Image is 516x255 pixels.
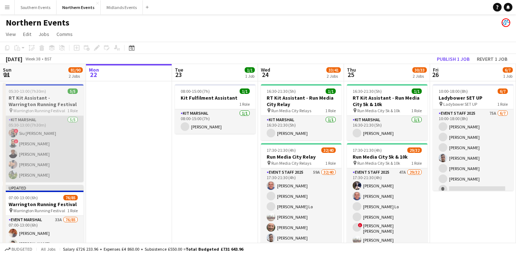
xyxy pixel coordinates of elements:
span: Run Media City 5k & 10k [357,108,400,113]
span: 6/7 [498,88,508,94]
span: 16:30-21:30 (5h) [267,88,296,94]
button: Budgeted [4,245,33,253]
div: 2 Jobs [327,73,340,79]
span: Budgeted [12,247,32,252]
span: Run Media City Relays [271,160,311,166]
span: Total Budgeted £731 643.96 [186,246,243,252]
span: 1/1 [240,88,250,94]
span: 17:30-21:30 (4h) [267,147,296,153]
span: 22 [88,70,99,79]
span: 29/32 [407,147,422,153]
button: Northern Events [56,0,101,14]
span: 76/85 [63,195,78,200]
app-job-card: 17:30-21:30 (4h)32/40Run Media City Relay Run Media City Relays1 RoleEvent Staff 202559A32/4017:3... [261,143,341,250]
app-card-role: Kit Marshal5/505:30-13:00 (7h30m)!Siu [PERSON_NAME]![PERSON_NAME][PERSON_NAME][PERSON_NAME][PERSO... [3,116,83,182]
span: 1 Role [411,160,422,166]
span: 16:30-21:30 (5h) [353,88,382,94]
span: 1/1 [412,88,422,94]
div: Salary £726 233.96 + Expenses £4 860.00 + Subsistence £550.00 = [63,246,243,252]
span: Fri [433,67,439,73]
div: Updated [3,185,83,191]
h3: RT Kit Assistant - Run Media City Relay [261,95,341,108]
span: 17:30-21:30 (4h) [353,147,382,153]
h3: Kit Fulfilment Assistant [175,95,255,101]
app-job-card: 08:00-15:00 (7h)1/1Kit Fulfilment Assistant1 RoleKit Marshal1/108:00-15:00 (7h)[PERSON_NAME] [175,84,255,134]
span: All jobs [40,246,57,252]
span: Warrington Running Festival [13,108,65,113]
app-card-role: Kit Marshal1/116:30-21:30 (5h)[PERSON_NAME] [347,116,427,140]
div: 1 Job [503,73,512,79]
span: Mon [89,67,99,73]
span: 24 [260,70,270,79]
h3: Run Media City Relay [261,154,341,160]
app-card-role: Kit Marshal1/108:00-15:00 (7h)[PERSON_NAME] [175,109,255,134]
button: Midlands Events [101,0,143,14]
span: 10:00-18:00 (8h) [439,88,468,94]
span: 33/41 [326,67,341,73]
span: Comms [56,31,73,37]
span: Run Media City 5k & 10k [357,160,400,166]
app-card-role: Event Staff 202575A6/710:00-18:00 (8h)[PERSON_NAME][PERSON_NAME][PERSON_NAME][PERSON_NAME][PERSON... [433,109,513,196]
div: 17:30-21:30 (4h)29/32Run Media City 5k & 10k Run Media City 5k & 10k1 RoleEvent Staff 202547A29/3... [347,143,427,250]
span: 08:00-15:00 (7h) [181,88,210,94]
div: [DATE] [6,55,22,63]
span: 25 [346,70,356,79]
span: 1 Role [497,101,508,107]
span: 26 [432,70,439,79]
span: ! [14,139,18,144]
a: Jobs [36,29,52,39]
app-job-card: 05:30-13:00 (7h30m)5/5RT Kit Assistant - Warrington Running Festival Warrington Running Festival1... [3,84,83,182]
span: 6/7 [503,67,513,73]
h3: RT Kit Assistant - Warrington Running Festival [3,95,83,108]
span: 1 Role [325,108,336,113]
span: 23 [174,70,183,79]
span: 1 Role [67,208,78,213]
span: 1 Role [411,108,422,113]
span: 1 Role [239,101,250,107]
app-job-card: 16:30-21:30 (5h)1/1RT Kit Assistant - Run Media City Relay Run Media City Relays1 RoleKit Marshal... [261,84,341,140]
span: Warrington Running Festival [13,208,65,213]
span: View [6,31,16,37]
a: View [3,29,19,39]
h3: Warrington Running Festival [3,201,83,208]
button: Southern Events [15,0,56,14]
span: Thu [347,67,356,73]
div: BST [45,56,52,62]
span: 21 [2,70,12,79]
h3: Ladybower SET UP [433,95,513,101]
span: Edit [23,31,31,37]
div: 2 Jobs [413,73,426,79]
span: 07:00-13:00 (6h) [9,195,38,200]
span: Sun [3,67,12,73]
span: Week 38 [24,56,42,62]
app-user-avatar: RunThrough Events [502,18,510,27]
a: Comms [54,29,76,39]
span: Run Media City Relays [271,108,311,113]
span: Ladybower SET UP [443,101,477,107]
button: Publish 1 job [434,54,472,64]
span: ! [14,129,18,133]
span: 1 Role [67,108,78,113]
span: 1/1 [326,88,336,94]
span: 30/33 [412,67,427,73]
app-job-card: 10:00-18:00 (8h)6/7Ladybower SET UP Ladybower SET UP1 RoleEvent Staff 202575A6/710:00-18:00 (8h)[... [433,84,513,191]
div: 2 Jobs [69,73,82,79]
span: Wed [261,67,270,73]
a: Edit [20,29,34,39]
span: Jobs [39,31,49,37]
span: 5/5 [68,88,78,94]
h3: Run Media City 5k & 10k [347,154,427,160]
span: 1 Role [325,160,336,166]
app-job-card: 16:30-21:30 (5h)1/1RT Kit Assistant - Run Media City 5k & 10k Run Media City 5k & 10k1 RoleKit Ma... [347,84,427,140]
span: 32/40 [321,147,336,153]
div: 1 Job [245,73,254,79]
h1: Northern Events [6,17,69,28]
span: 81/90 [68,67,83,73]
span: Tue [175,67,183,73]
